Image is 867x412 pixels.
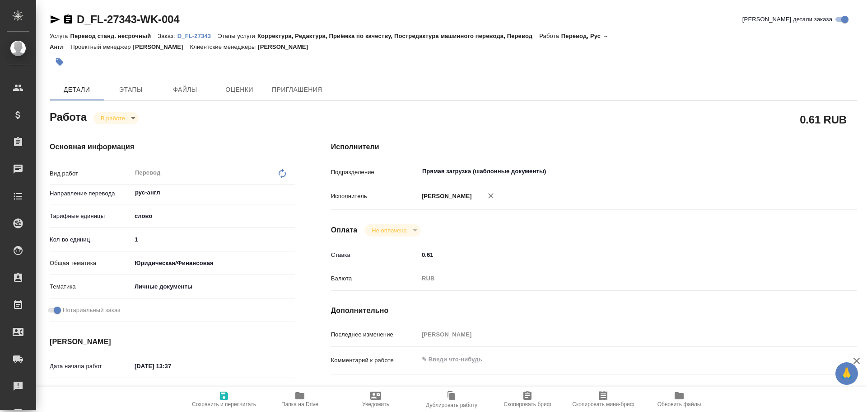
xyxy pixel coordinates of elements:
p: D_FL-27343 [177,33,218,39]
span: Этапы [109,84,153,95]
p: Дата начала работ [50,362,131,371]
p: Комментарий к работе [331,356,419,365]
p: Вид работ [50,169,131,178]
button: Не оплачена [369,227,409,234]
button: Open [808,170,810,172]
p: Валюта [331,274,419,283]
div: слово [131,208,295,224]
input: Пустое поле [131,385,210,398]
p: Работа [539,33,561,39]
input: ✎ Введи что-нибудь [131,233,295,246]
button: Обновить файлы [641,387,717,412]
span: Скопировать мини-бриф [572,401,634,407]
p: Заказ: [158,33,177,39]
p: Проектный менеджер [70,43,133,50]
p: Исполнитель [331,192,419,201]
button: Скопировать мини-бриф [565,387,641,412]
p: Этапы услуги [218,33,257,39]
a: D_FL-27343 [177,32,218,39]
span: [PERSON_NAME] детали заказа [742,15,832,24]
p: Подразделение [331,168,419,177]
p: Последнее изменение [331,330,419,339]
span: Дублировать работу [426,402,477,408]
button: Дублировать работу [414,387,489,412]
button: Скопировать ссылку [63,14,74,25]
span: Оценки [218,84,261,95]
p: [PERSON_NAME] [133,43,190,50]
a: D_FL-27343-WK-004 [77,13,179,25]
span: Сохранить и пересчитать [192,401,256,407]
input: ✎ Введи что-нибудь [419,248,813,261]
button: Скопировать ссылку для ЯМессенджера [50,14,61,25]
p: Тематика [50,282,131,291]
button: Папка на Drive [262,387,338,412]
button: Сохранить и пересчитать [186,387,262,412]
span: Детали [55,84,98,95]
h4: Основная информация [50,142,295,152]
p: Перевод станд. несрочный [70,33,158,39]
div: В работе [93,112,139,124]
div: RUB [419,271,813,286]
p: Общая тематика [50,259,131,268]
p: [PERSON_NAME] [419,192,472,201]
input: Пустое поле [419,328,813,341]
button: Добавить тэг [50,52,70,72]
div: В работе [364,224,420,237]
span: Уведомить [362,401,389,407]
p: Ставка [331,251,419,260]
input: ✎ Введи что-нибудь [131,360,210,373]
span: Приглашения [272,84,322,95]
h4: Оплата [331,225,358,236]
button: Open [290,192,292,194]
div: Личные документы [131,279,295,294]
h4: Исполнители [331,142,857,152]
h4: [PERSON_NAME] [50,336,295,347]
h2: 0.61 RUB [800,112,847,127]
button: В работе [98,114,128,122]
span: Обновить файлы [657,401,701,407]
span: Папка на Drive [281,401,318,407]
span: Нотариальный заказ [63,306,120,315]
p: Тарифные единицы [50,212,131,221]
div: Юридическая/Финансовая [131,256,295,271]
button: Скопировать бриф [489,387,565,412]
span: Скопировать бриф [503,401,551,407]
button: Удалить исполнителя [481,186,501,206]
p: Клиентские менеджеры [190,43,258,50]
h2: Работа [50,108,87,124]
p: Направление перевода [50,189,131,198]
p: Кол-во единиц [50,235,131,244]
button: Уведомить [338,387,414,412]
span: Файлы [163,84,207,95]
p: Корректура, Редактура, Приёмка по качеству, Постредактура машинного перевода, Перевод [257,33,539,39]
p: Услуга [50,33,70,39]
span: 🙏 [839,364,854,383]
h4: Дополнительно [331,305,857,316]
button: 🙏 [835,362,858,385]
p: [PERSON_NAME] [258,43,315,50]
